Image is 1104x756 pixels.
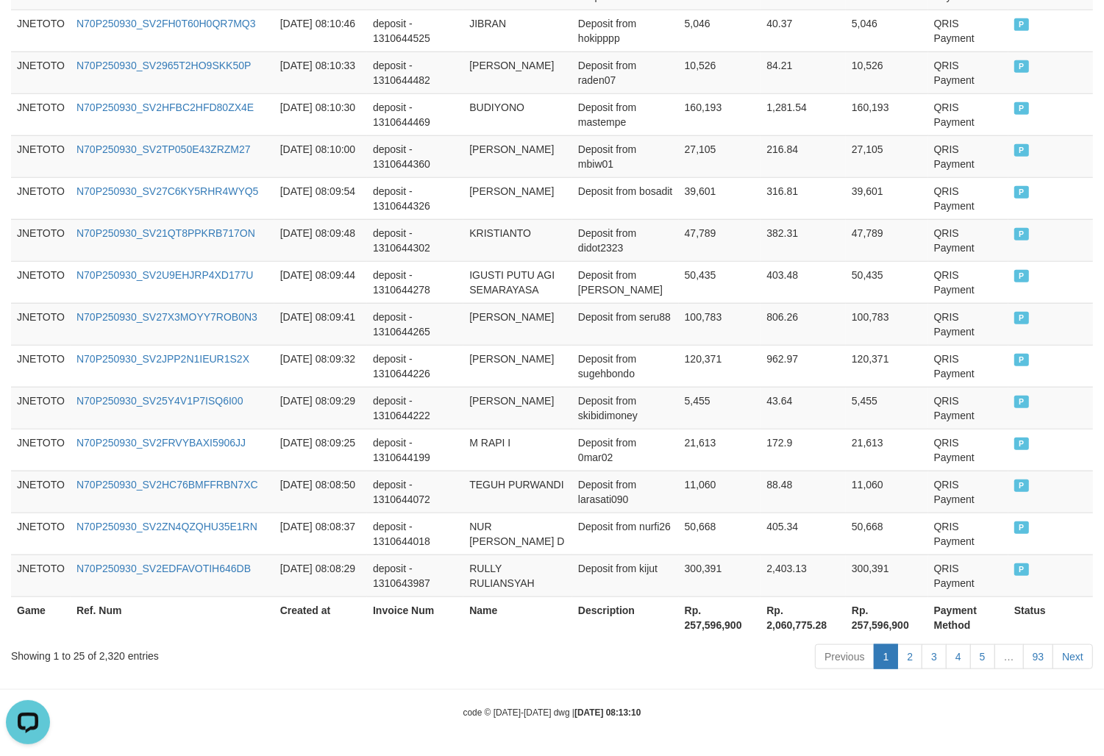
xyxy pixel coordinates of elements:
td: 50,668 [846,513,928,554]
a: N70P250930_SV2ZN4QZQHU35E1RN [76,521,257,532]
td: 405.34 [761,513,846,554]
td: JNETOTO [11,471,71,513]
td: JNETOTO [11,10,71,51]
td: 39,601 [846,177,928,219]
td: [PERSON_NAME] [463,135,572,177]
span: PAID [1014,396,1029,408]
a: N70P250930_SV2HFBC2HFD80ZX4E [76,101,254,113]
td: QRIS Payment [928,93,1008,135]
td: [DATE] 08:09:32 [274,345,367,387]
th: Payment Method [928,596,1008,638]
a: N70P250930_SV2TP050E43ZRZM27 [76,143,251,155]
td: 50,435 [679,261,761,303]
td: 172.9 [761,429,846,471]
td: [DATE] 08:09:44 [274,261,367,303]
td: Deposit from kijut [572,554,679,596]
a: N70P250930_SV2965T2HO9SKK50P [76,60,251,71]
td: 100,783 [679,303,761,345]
td: [DATE] 08:10:33 [274,51,367,93]
td: IGUSTI PUTU AGI SEMARAYASA [463,261,572,303]
a: N70P250930_SV2HC76BMFFRBN7XC [76,479,258,491]
td: QRIS Payment [928,51,1008,93]
a: 5 [970,644,995,669]
td: deposit - 1310644072 [367,471,463,513]
td: [DATE] 08:09:25 [274,429,367,471]
td: QRIS Payment [928,345,1008,387]
td: JNETOTO [11,135,71,177]
span: PAID [1014,354,1029,366]
td: 5,455 [679,387,761,429]
td: 43.64 [761,387,846,429]
td: 47,789 [679,219,761,261]
td: 300,391 [846,554,928,596]
td: JNETOTO [11,387,71,429]
td: Deposit from seru88 [572,303,679,345]
span: PAID [1014,102,1029,115]
td: 21,613 [679,429,761,471]
td: JIBRAN [463,10,572,51]
td: [DATE] 08:09:29 [274,387,367,429]
td: [DATE] 08:09:41 [274,303,367,345]
td: JNETOTO [11,177,71,219]
th: Rp. 2,060,775.28 [761,596,846,638]
td: 27,105 [846,135,928,177]
small: code © [DATE]-[DATE] dwg | [463,707,641,718]
td: Deposit from mbiw01 [572,135,679,177]
td: 88.48 [761,471,846,513]
span: PAID [1014,144,1029,157]
td: TEGUH PURWANDI [463,471,572,513]
td: 21,613 [846,429,928,471]
a: Next [1053,644,1093,669]
a: 3 [922,644,947,669]
td: [DATE] 08:08:29 [274,554,367,596]
td: 403.48 [761,261,846,303]
span: PAID [1014,60,1029,73]
td: [DATE] 08:10:46 [274,10,367,51]
td: deposit - 1310644226 [367,345,463,387]
td: Deposit from sugehbondo [572,345,679,387]
a: 4 [946,644,971,669]
td: JNETOTO [11,429,71,471]
span: PAID [1014,18,1029,31]
a: N70P250930_SV2FH0T60H0QR7MQ3 [76,18,256,29]
td: deposit - 1310644326 [367,177,463,219]
a: N70P250930_SV25Y4V1P7ISQ6I00 [76,395,243,407]
th: Game [11,596,71,638]
td: 120,371 [679,345,761,387]
a: Previous [815,644,874,669]
td: deposit - 1310644482 [367,51,463,93]
td: Deposit from hokipppp [572,10,679,51]
td: JNETOTO [11,345,71,387]
td: JNETOTO [11,513,71,554]
td: Deposit from [PERSON_NAME] [572,261,679,303]
th: Invoice Num [367,596,463,638]
td: 5,046 [679,10,761,51]
td: QRIS Payment [928,471,1008,513]
a: N70P250930_SV27C6KY5RHR4WYQ5 [76,185,258,197]
td: 5,455 [846,387,928,429]
span: PAID [1014,563,1029,576]
a: 1 [874,644,899,669]
td: [DATE] 08:10:30 [274,93,367,135]
td: QRIS Payment [928,554,1008,596]
span: PAID [1014,438,1029,450]
td: [DATE] 08:08:50 [274,471,367,513]
span: PAID [1014,186,1029,199]
td: JNETOTO [11,93,71,135]
td: 40.37 [761,10,846,51]
td: Deposit from bosadit [572,177,679,219]
td: deposit - 1310644302 [367,219,463,261]
td: [DATE] 08:09:48 [274,219,367,261]
td: 300,391 [679,554,761,596]
td: 1,281.54 [761,93,846,135]
td: [DATE] 08:08:37 [274,513,367,554]
td: 962.97 [761,345,846,387]
a: N70P250930_SV27X3MOYY7ROB0N3 [76,311,257,323]
td: 11,060 [846,471,928,513]
td: deposit - 1310644360 [367,135,463,177]
td: [DATE] 08:09:54 [274,177,367,219]
a: N70P250930_SV2JPP2N1IEUR1S2X [76,353,249,365]
td: deposit - 1310644199 [367,429,463,471]
td: QRIS Payment [928,177,1008,219]
td: 120,371 [846,345,928,387]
